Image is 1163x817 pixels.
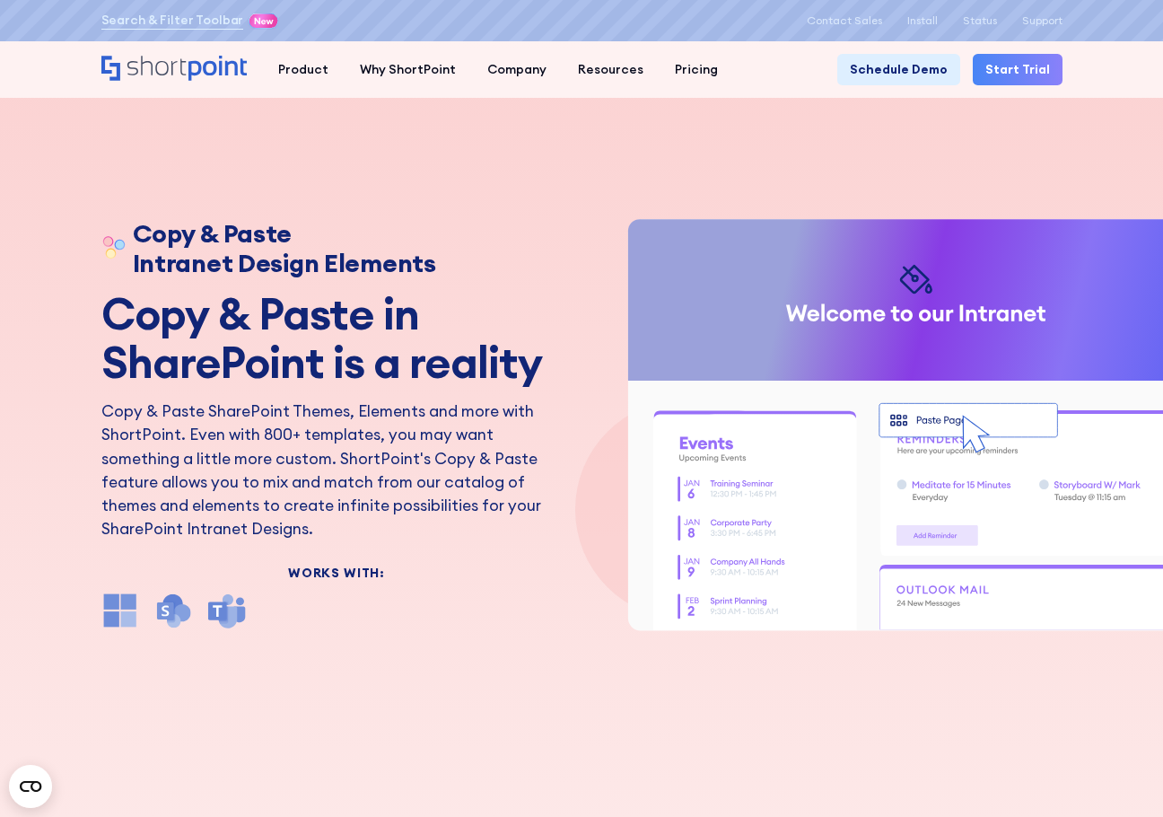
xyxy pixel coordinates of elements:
[563,54,660,85] a: Resources
[263,54,345,85] a: Product
[963,14,997,27] a: Status
[807,14,882,27] a: Contact Sales
[154,592,192,629] img: SharePoint icon
[101,11,244,30] a: Search & Filter Toolbar
[101,290,573,387] h2: Copy & Paste in SharePoint is a reality
[345,54,472,85] a: Why ShortPoint
[578,60,643,79] div: Resources
[1073,731,1163,817] iframe: Chat Widget
[660,54,734,85] a: Pricing
[360,60,456,79] div: Why ShortPoint
[1022,14,1062,27] a: Support
[907,14,938,27] a: Install
[675,60,718,79] div: Pricing
[472,54,563,85] a: Company
[208,592,246,629] img: microsoft teams icon
[973,54,1062,85] a: Start Trial
[101,400,573,541] p: Copy & Paste SharePoint Themes, Elements and more with ShortPoint. Even with 800+ templates, you ...
[278,60,328,79] div: Product
[133,219,436,277] h1: Copy & Paste Intranet Design Elements
[101,56,248,83] a: Home
[9,765,52,808] button: Open CMP widget
[837,54,960,85] a: Schedule Demo
[101,592,139,629] img: microsoft office icon
[487,60,547,79] div: Company
[101,567,573,579] div: Works With:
